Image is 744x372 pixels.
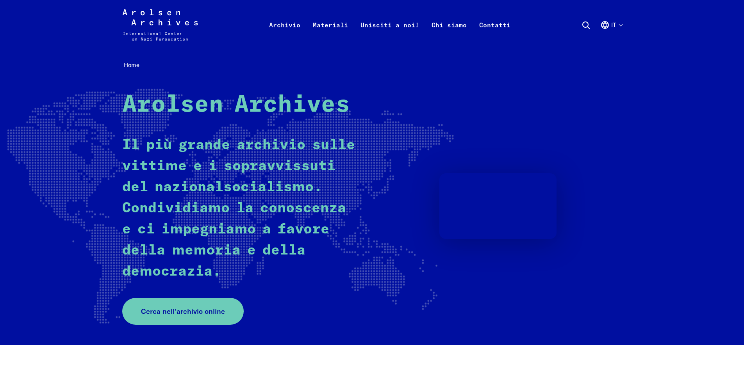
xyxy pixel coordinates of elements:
[141,306,225,317] span: Cerca nell’archivio online
[122,298,244,325] a: Cerca nell’archivio online
[600,20,622,48] button: Italiano, selezione lingua
[263,19,307,50] a: Archivio
[473,19,517,50] a: Contatti
[122,59,622,71] nav: Breadcrumb
[354,19,425,50] a: Unisciti a noi!
[307,19,354,50] a: Materiali
[425,19,473,50] a: Chi siamo
[122,135,359,282] p: Il più grande archivio sulle vittime e i sopravvissuti del nazionalsocialismo. Condividiamo la co...
[122,93,350,117] strong: Arolsen Archives
[263,9,517,41] nav: Primaria
[124,61,139,69] span: Home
